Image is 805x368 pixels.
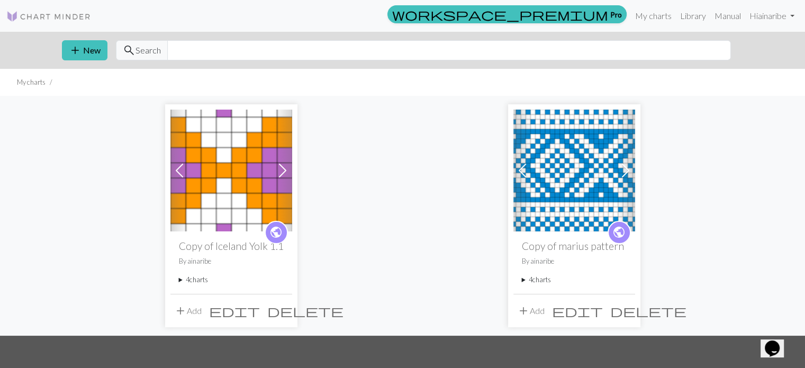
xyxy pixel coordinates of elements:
[179,240,284,252] h2: Copy of Iceland Yolk 1.1
[123,43,135,58] span: search
[517,303,530,318] span: add
[265,221,288,244] a: public
[522,240,627,252] h2: Copy of marius pattern
[612,222,626,243] i: public
[179,256,284,266] p: By ainaribe
[174,303,187,318] span: add
[761,326,794,357] iframe: chat widget
[676,5,710,26] a: Library
[608,221,631,244] a: public
[170,110,292,231] img: Iceland Yolk 1.0
[392,7,608,22] span: workspace_premium
[209,304,260,317] i: Edit
[264,301,347,321] button: Delete
[513,301,548,321] button: Add
[612,224,626,240] span: public
[170,164,292,174] a: Iceland Yolk 1.0
[69,43,82,58] span: add
[267,303,343,318] span: delete
[552,303,603,318] span: edit
[269,224,283,240] span: public
[209,303,260,318] span: edit
[170,301,205,321] button: Add
[6,10,91,23] img: Logo
[62,40,107,60] button: New
[552,304,603,317] i: Edit
[269,222,283,243] i: public
[205,301,264,321] button: Edit
[17,77,46,87] li: My charts
[631,5,676,26] a: My charts
[522,275,627,285] summary: 4charts
[513,164,635,174] a: norwegisch
[745,5,799,26] a: Hiainaribe
[513,110,635,231] img: norwegisch
[607,301,690,321] button: Delete
[179,275,284,285] summary: 4charts
[135,44,161,57] span: Search
[548,301,607,321] button: Edit
[522,256,627,266] p: By ainaribe
[387,5,627,23] a: Pro
[710,5,745,26] a: Manual
[610,303,686,318] span: delete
